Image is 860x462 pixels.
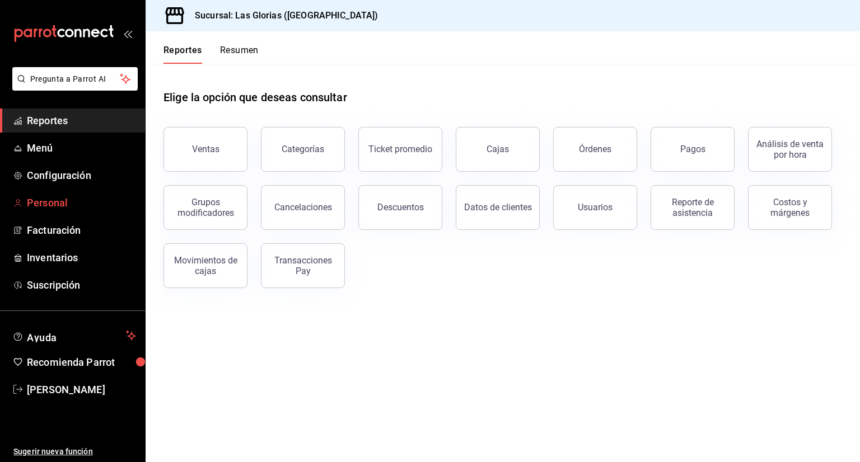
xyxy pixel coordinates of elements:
div: Movimientos de cajas [171,255,240,276]
button: Pagos [651,127,735,172]
span: Personal [27,195,136,210]
div: Cancelaciones [274,202,332,213]
div: Ventas [192,144,219,154]
button: Ventas [163,127,247,172]
span: Suscripción [27,277,136,293]
div: Descuentos [377,202,424,213]
div: Costos y márgenes [755,197,825,218]
div: Ticket promedio [368,144,432,154]
h1: Elige la opción que deseas consultar [163,89,347,106]
div: Categorías [282,144,324,154]
button: Resumen [220,45,259,64]
div: Análisis de venta por hora [755,139,825,160]
span: Recomienda Parrot [27,355,136,370]
button: Grupos modificadores [163,185,247,230]
span: Facturación [27,223,136,238]
button: Usuarios [553,185,637,230]
button: Órdenes [553,127,637,172]
div: Usuarios [578,202,613,213]
a: Cajas [456,127,540,172]
div: Órdenes [579,144,611,154]
span: Reportes [27,113,136,128]
button: Cancelaciones [261,185,345,230]
div: Pagos [680,144,705,154]
a: Pregunta a Parrot AI [8,81,138,93]
span: [PERSON_NAME] [27,382,136,397]
h3: Sucursal: Las Glorias ([GEOGRAPHIC_DATA]) [186,9,378,22]
button: Descuentos [358,185,442,230]
div: Transacciones Pay [268,255,338,276]
div: Datos de clientes [464,202,532,213]
div: Grupos modificadores [171,197,240,218]
span: Ayuda [27,329,121,342]
div: navigation tabs [163,45,259,64]
button: Ticket promedio [358,127,442,172]
div: Cajas [487,143,510,156]
button: open_drawer_menu [123,29,132,38]
button: Categorías [261,127,345,172]
button: Análisis de venta por hora [748,127,832,172]
button: Pregunta a Parrot AI [12,67,138,91]
button: Reporte de asistencia [651,185,735,230]
span: Inventarios [27,250,136,265]
button: Transacciones Pay [261,243,345,288]
button: Costos y márgenes [748,185,832,230]
span: Configuración [27,168,136,183]
div: Reporte de asistencia [658,197,727,218]
button: Reportes [163,45,202,64]
span: Sugerir nueva función [13,446,136,458]
button: Datos de clientes [456,185,540,230]
span: Menú [27,140,136,155]
button: Movimientos de cajas [163,243,247,288]
span: Pregunta a Parrot AI [30,73,120,85]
